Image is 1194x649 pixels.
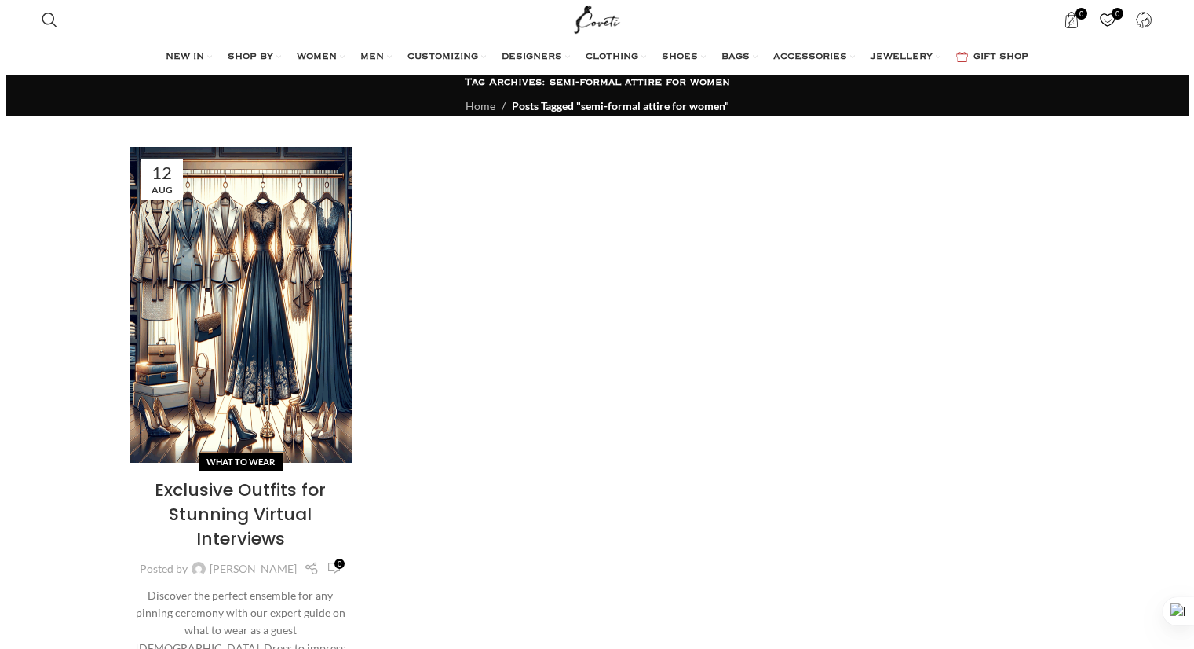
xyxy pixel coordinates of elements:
a: GIFT SHOP [956,42,1028,73]
h1: Tag Archives: semi-formal attire for women [465,75,730,90]
span: 0 [334,559,345,569]
span: CLOTHING [586,51,638,64]
span: 0 [1075,8,1087,20]
span: MEN [360,51,384,64]
a: [PERSON_NAME] [210,560,297,577]
a: CUSTOMIZING [407,42,486,73]
img: GiftBag [956,52,968,62]
a: What to wear [206,456,275,467]
a: DESIGNERS [502,42,570,73]
span: NEW IN [166,51,204,64]
span: WOMEN [297,51,337,64]
img: author-avatar [192,562,206,576]
a: 0 [327,560,341,578]
a: 0 [1092,4,1124,35]
a: Site logo [571,12,623,25]
a: SHOP BY [228,42,281,73]
span: Posted by [140,560,188,577]
a: JEWELLERY [871,42,940,73]
span: 12 [147,164,177,181]
div: My Wishlist [1092,4,1124,35]
a: MEN [360,42,392,73]
span: GIFT SHOP [973,51,1028,64]
span: Aug [147,185,177,195]
a: 0 [1056,4,1088,35]
span: SHOES [662,51,698,64]
span: DESIGNERS [502,51,562,64]
a: ACCESSORIES [773,42,855,73]
a: BAGS [721,42,758,73]
a: Exclusive Outfits for Stunning Virtual Interviews [155,478,326,551]
a: NEW IN [166,42,212,73]
a: Search [34,4,65,35]
span: JEWELLERY [871,51,933,64]
span: ACCESSORIES [773,51,847,64]
a: Home [466,99,495,112]
a: CLOTHING [586,42,646,73]
span: BAGS [721,51,750,64]
a: SHOES [662,42,706,73]
span: 0 [1112,8,1123,20]
a: WOMEN [297,42,345,73]
span: SHOP BY [228,51,273,64]
div: Main navigation [34,42,1160,73]
span: CUSTOMIZING [407,51,478,64]
span: Posts Tagged "semi-formal attire for women" [512,99,729,112]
